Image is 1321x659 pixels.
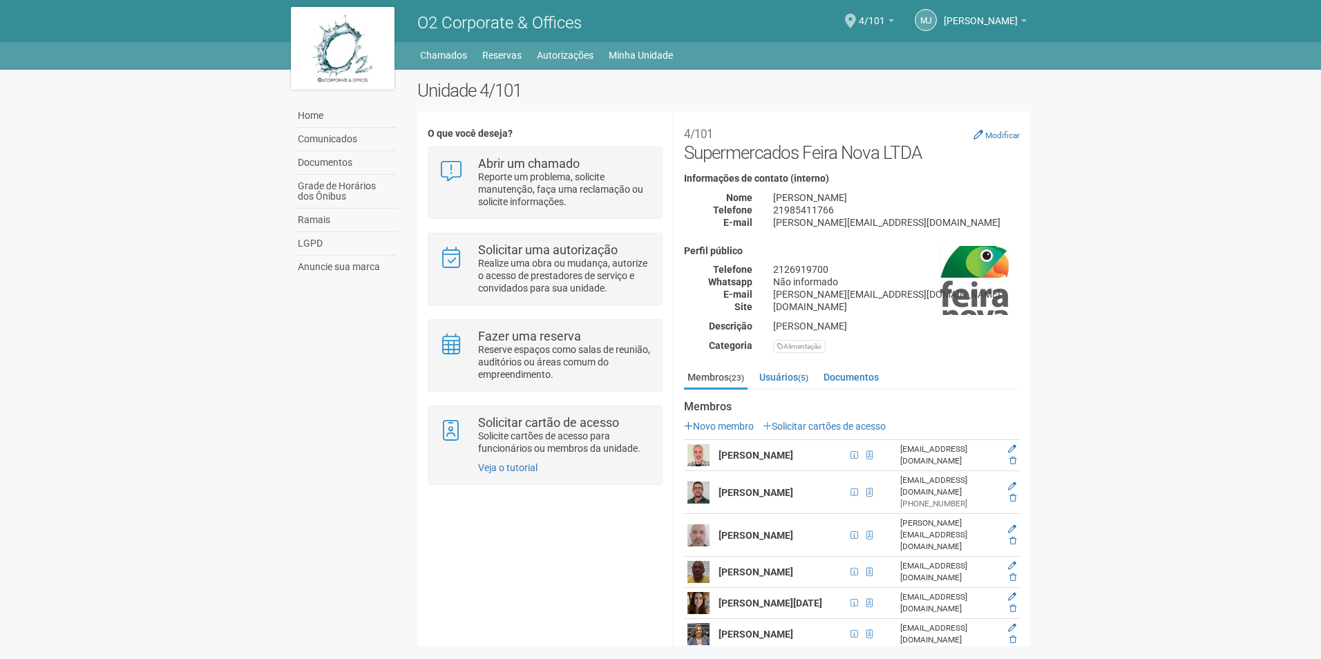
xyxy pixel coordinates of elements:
[900,591,999,615] div: [EMAIL_ADDRESS][DOMAIN_NAME]
[1008,481,1016,491] a: Editar membro
[417,80,1030,101] h2: Unidade 4/101
[439,244,651,294] a: Solicitar uma autorização Realize uma obra ou mudança, autorize o acesso de prestadores de serviç...
[763,288,1030,300] div: [PERSON_NAME][EMAIL_ADDRESS][DOMAIN_NAME]
[294,104,397,128] a: Home
[478,257,652,294] p: Realize uma obra ou mudança, autorize o acesso de prestadores de serviço e convidados para sua un...
[773,340,826,353] div: Alimentação
[713,264,752,275] strong: Telefone
[985,131,1020,140] small: Modificar
[1008,623,1016,633] a: Editar membro
[763,191,1030,204] div: [PERSON_NAME]
[1008,592,1016,602] a: Editar membro
[719,629,793,640] strong: [PERSON_NAME]
[820,367,882,388] a: Documentos
[859,2,885,26] span: 4/101
[684,173,1020,184] h4: Informações de contato (interno)
[609,46,673,65] a: Minha Unidade
[1008,561,1016,571] a: Editar membro
[900,475,999,498] div: [EMAIL_ADDRESS][DOMAIN_NAME]
[915,9,937,31] a: MJ
[478,156,580,171] strong: Abrir um chamado
[734,301,752,312] strong: Site
[1009,604,1016,613] a: Excluir membro
[294,256,397,278] a: Anuncie sua marca
[684,122,1020,163] h2: Supermercados Feira Nova LTDA
[763,216,1030,229] div: [PERSON_NAME][EMAIL_ADDRESS][DOMAIN_NAME]
[859,17,894,28] a: 4/101
[687,623,710,645] img: user.png
[940,246,1009,315] img: business.png
[687,524,710,546] img: user.png
[684,367,748,390] a: Membros(23)
[763,421,886,432] a: Solicitar cartões de acesso
[763,204,1030,216] div: 21985411766
[944,17,1027,28] a: [PERSON_NAME]
[719,530,793,541] strong: [PERSON_NAME]
[684,421,754,432] a: Novo membro
[478,171,652,208] p: Reporte um problema, solicite manutenção, faça uma reclamação ou solicite informações.
[709,340,752,351] strong: Categoria
[420,46,467,65] a: Chamados
[713,204,752,216] strong: Telefone
[900,443,999,467] div: [EMAIL_ADDRESS][DOMAIN_NAME]
[719,566,793,577] strong: [PERSON_NAME]
[756,367,812,388] a: Usuários(5)
[719,450,793,461] strong: [PERSON_NAME]
[684,246,1020,256] h4: Perfil público
[687,444,710,466] img: user.png
[726,192,752,203] strong: Nome
[294,232,397,256] a: LGPD
[478,242,618,257] strong: Solicitar uma autorização
[723,217,752,228] strong: E-mail
[763,263,1030,276] div: 2126919700
[729,373,744,383] small: (23)
[687,561,710,583] img: user.png
[684,127,713,141] small: 4/101
[1009,493,1016,503] a: Excluir membro
[439,330,651,381] a: Fazer uma reserva Reserve espaços como salas de reunião, auditórios ou áreas comum do empreendime...
[439,417,651,455] a: Solicitar cartão de acesso Solicite cartões de acesso para funcionários ou membros da unidade.
[900,498,999,510] div: [PHONE_NUMBER]
[687,592,710,614] img: user.png
[900,622,999,646] div: [EMAIL_ADDRESS][DOMAIN_NAME]
[478,462,538,473] a: Veja o tutorial
[417,13,582,32] span: O2 Corporate & Offices
[1008,524,1016,534] a: Editar membro
[684,401,1020,413] strong: Membros
[478,430,652,455] p: Solicite cartões de acesso para funcionários ou membros da unidade.
[294,209,397,232] a: Ramais
[944,2,1018,26] span: Marcelle Junqueiro
[687,481,710,504] img: user.png
[723,289,752,300] strong: E-mail
[478,329,581,343] strong: Fazer uma reserva
[719,487,793,498] strong: [PERSON_NAME]
[439,157,651,208] a: Abrir um chamado Reporte um problema, solicite manutenção, faça uma reclamação ou solicite inform...
[1009,456,1016,466] a: Excluir membro
[763,320,1030,332] div: [PERSON_NAME]
[1009,536,1016,546] a: Excluir membro
[478,343,652,381] p: Reserve espaços como salas de reunião, auditórios ou áreas comum do empreendimento.
[291,7,395,90] img: logo.jpg
[900,517,999,553] div: [PERSON_NAME][EMAIL_ADDRESS][DOMAIN_NAME]
[900,560,999,584] div: [EMAIL_ADDRESS][DOMAIN_NAME]
[763,276,1030,288] div: Não informado
[709,321,752,332] strong: Descrição
[482,46,522,65] a: Reservas
[294,151,397,175] a: Documentos
[428,128,662,139] h4: O que você deseja?
[1009,635,1016,644] a: Excluir membro
[798,373,808,383] small: (5)
[478,415,619,430] strong: Solicitar cartão de acesso
[1009,573,1016,582] a: Excluir membro
[719,598,822,609] strong: [PERSON_NAME][DATE]
[537,46,593,65] a: Autorizações
[1008,444,1016,454] a: Editar membro
[294,128,397,151] a: Comunicados
[294,175,397,209] a: Grade de Horários dos Ônibus
[973,129,1020,140] a: Modificar
[763,300,1030,313] div: [DOMAIN_NAME]
[708,276,752,287] strong: Whatsapp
